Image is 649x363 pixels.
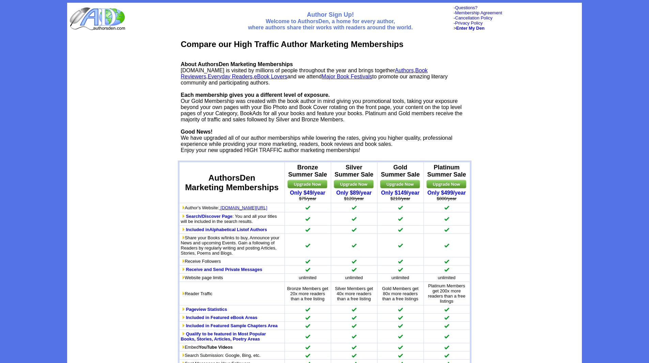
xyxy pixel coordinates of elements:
img: checkmark.gif [305,243,310,248]
b: Receive and Send Private Messages [186,267,262,272]
font: unlimited [299,275,316,280]
font: : You and all your titles will be included in the search results. [181,214,277,224]
img: checkmark.gif [398,216,403,221]
img: checkmark.gif [305,323,310,328]
strike: $210/year [390,196,410,201]
img: checkmark.gif [305,259,310,264]
img: checkmark.gif [351,259,357,264]
img: checkmark.gif [444,315,449,320]
font: Share your Books w/links to buy, Announce your News and upcoming Events. Gain a following of Read... [181,235,280,256]
font: Website page limits [181,275,223,280]
img: checkmark.gif [444,267,449,272]
img: checkmark.gif [444,345,449,350]
a: Only $49/year [290,190,325,196]
a: Included inAlphabetical Listof Authors [186,227,267,232]
img: upgrade.jpg [333,178,375,190]
strike: $120/year [344,196,364,201]
a: Cancellation Policy [455,15,493,20]
img: checkmark.gif [305,307,310,312]
a: Only $149/year [381,190,420,196]
font: [DOMAIN_NAME][URL] [220,205,267,210]
img: checkmark.gif [351,315,357,320]
img: more_btn2.gif [182,206,185,209]
font: Author's Website: [181,205,219,210]
img: checkmark.gif [398,353,403,358]
b: Good News! [181,129,213,135]
a: Privacy Policy [455,20,483,26]
img: checkmark.gif [305,216,310,221]
font: Platinum Members get 200x more readers than a free listings [428,283,465,304]
img: checkmark.gif [351,205,357,210]
a: Book Reviewers [181,67,428,79]
img: checkmark.gif [351,227,357,232]
strike: $800/year [437,196,457,201]
a: Only $499/year [428,190,466,196]
a: Major Book Festivals [322,74,372,79]
img: checkmark.gif [305,315,310,320]
img: more_btn2.gif [182,316,185,319]
b: Silver Summer Sale [335,164,373,178]
img: checkmark.gif [351,323,357,328]
b: Bronze Summer Sale [288,164,327,178]
a: eBook Lovers [254,74,288,79]
img: checkmark.gif [444,216,449,221]
a: Questions? [455,5,478,10]
img: checkmark.gif [444,334,449,339]
img: checkmark.gif [398,243,403,248]
strike: $75/year [299,196,316,201]
a: Authors [395,67,414,73]
b: Gold Summer Sale [381,164,420,178]
img: checkmark.gif [444,205,449,210]
a: Enter My Den [456,26,484,31]
img: more_btn2.gif [182,276,185,279]
a: Only $89/year [336,190,372,196]
img: checkmark.gif [444,353,449,358]
img: more_btn2.gif [182,324,185,327]
img: checkmark.gif [305,353,310,358]
img: checkmark.gif [305,227,310,232]
font: unlimited [345,275,363,280]
b: Alphabetical List [209,227,245,232]
a: Qualify to be featured in Most PopularBooks, Stories, Articles, Poetry Areas [181,331,266,342]
img: checkmark.gif [398,315,403,320]
img: more_btn2.gif [182,332,185,335]
img: more_btn2.gif [182,259,185,263]
b: Each membership gives you a different level of exposure. [181,92,330,98]
img: upgrade.jpg [287,178,329,190]
img: more_btn2.gif [182,292,185,295]
img: checkmark.gif [305,345,310,350]
img: more_btn2.gif [182,236,185,239]
font: Reader Traffic [181,291,213,296]
img: checkmark.gif [444,307,449,312]
b: YouTube Videos [199,345,233,350]
font: - [453,10,502,15]
img: checkmark.gif [398,267,403,272]
img: checkmark.gif [444,227,449,232]
font: Welcome to AuthorsDen, a home for every author, where authors share their works with readers arou... [248,18,413,30]
b: About AuthorsDen Marketing Memberships [181,61,293,67]
img: logo_ad.gif [69,7,127,31]
font: Silver Members get 40x more readers than a free listing [335,286,373,301]
img: checkmark.gif [351,216,357,221]
img: more_btn2.gif [182,345,185,349]
img: checkmark.gif [305,205,310,210]
font: Search Submission: Google, Bing, etc. [181,353,261,358]
img: checkmark.gif [398,307,403,312]
img: checkmark.gif [305,334,310,339]
img: checkmark.gif [398,205,403,210]
img: checkmark.gif [398,345,403,350]
img: checkmark.gif [444,323,449,328]
font: - - > [453,15,492,31]
img: checkmark.gif [351,267,357,272]
font: unlimited [391,275,409,280]
img: checkmark.gif [351,307,357,312]
a: Pageview Statistics [186,307,227,312]
font: AuthorsDen Marketing Memberships [185,173,279,192]
font: - [453,5,477,10]
img: checkmark.gif [351,334,357,339]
